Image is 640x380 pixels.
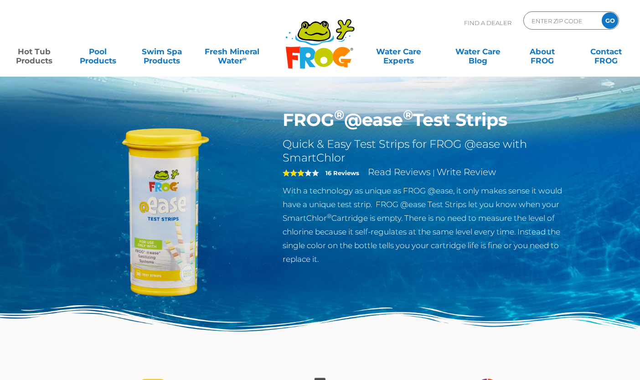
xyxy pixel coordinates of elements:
[60,109,269,318] img: FROG-@ease-TS-Bottle.png
[602,12,618,29] input: GO
[73,42,123,61] a: PoolProducts
[327,213,331,219] sup: ®
[531,14,592,27] input: Zip Code Form
[283,184,580,266] p: With a technology as unique as FROG @ease, it only makes sense it would have a unique test strip....
[334,107,344,123] sup: ®
[517,42,567,61] a: AboutFROG
[201,42,263,61] a: Fresh MineralWater∞
[464,11,511,34] p: Find A Dealer
[368,167,431,177] a: Read Reviews
[283,169,305,177] span: 3
[283,137,580,165] h2: Quick & Easy Test Strips for FROG @ease with SmartChlor
[137,42,187,61] a: Swim SpaProducts
[9,42,59,61] a: Hot TubProducts
[325,169,359,177] strong: 16 Reviews
[581,42,631,61] a: ContactFROG
[283,109,580,130] h1: FROG @ease Test Strips
[358,42,439,61] a: Water CareExperts
[243,55,247,62] sup: ∞
[437,167,496,177] a: Write Review
[433,168,435,177] span: |
[403,107,413,123] sup: ®
[453,42,503,61] a: Water CareBlog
